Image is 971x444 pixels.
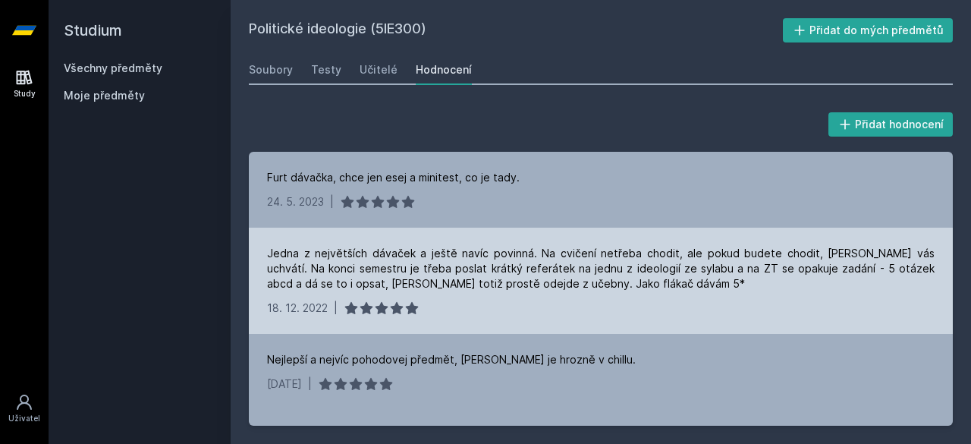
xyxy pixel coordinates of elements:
a: Všechny předměty [64,61,162,74]
div: 24. 5. 2023 [267,194,324,209]
a: Učitelé [360,55,398,85]
div: Hodnocení [416,62,472,77]
div: [DATE] [267,376,302,392]
div: Nejlepší a nejvíc pohodovej předmět, [PERSON_NAME] je hrozně v chillu. [267,352,636,367]
div: Uživatel [8,413,40,424]
div: Učitelé [360,62,398,77]
a: Testy [311,55,341,85]
div: | [330,194,334,209]
a: Uživatel [3,386,46,432]
a: Study [3,61,46,107]
div: Testy [311,62,341,77]
div: Jedna z největších dávaček a ještě navíc povinná. Na cvičení netřeba chodit, ale pokud budete cho... [267,246,935,291]
div: Furt dávačka, chce jen esej a minitest, co je tady. [267,170,520,185]
h2: Politické ideologie (5IE300) [249,18,783,43]
div: | [334,301,338,316]
div: 18. 12. 2022 [267,301,328,316]
button: Přidat hodnocení [828,112,954,137]
div: Study [14,88,36,99]
button: Přidat do mých předmětů [783,18,954,43]
div: | [308,376,312,392]
a: Soubory [249,55,293,85]
a: Hodnocení [416,55,472,85]
div: Soubory [249,62,293,77]
span: Moje předměty [64,88,145,103]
